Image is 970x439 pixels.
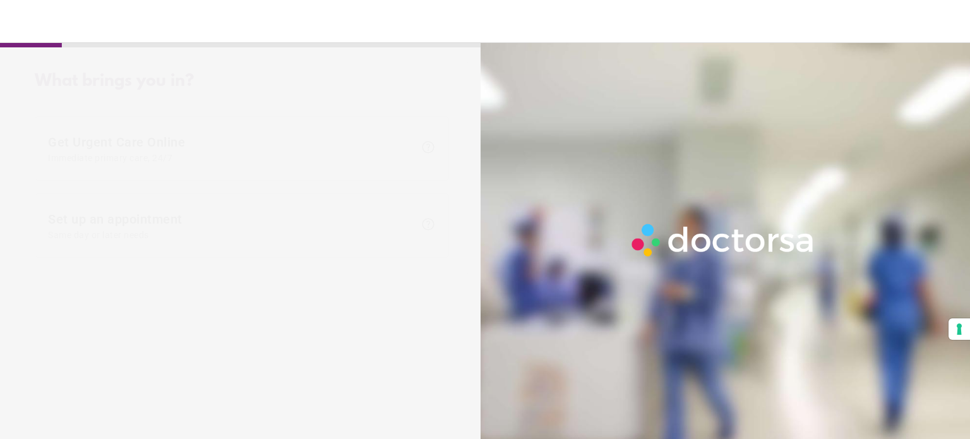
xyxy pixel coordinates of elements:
[35,72,449,91] div: What brings you in?
[48,135,414,163] span: Get Urgent Care Online
[421,217,436,232] span: help
[48,153,414,163] span: Immediate primary care, 24/7
[421,140,436,155] span: help
[48,212,414,240] span: Set up an appointment
[48,230,414,240] span: Same day or later needs
[626,219,820,262] img: Logo-Doctorsa-trans-White-partial-flat.png
[949,318,970,340] button: Your consent preferences for tracking technologies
